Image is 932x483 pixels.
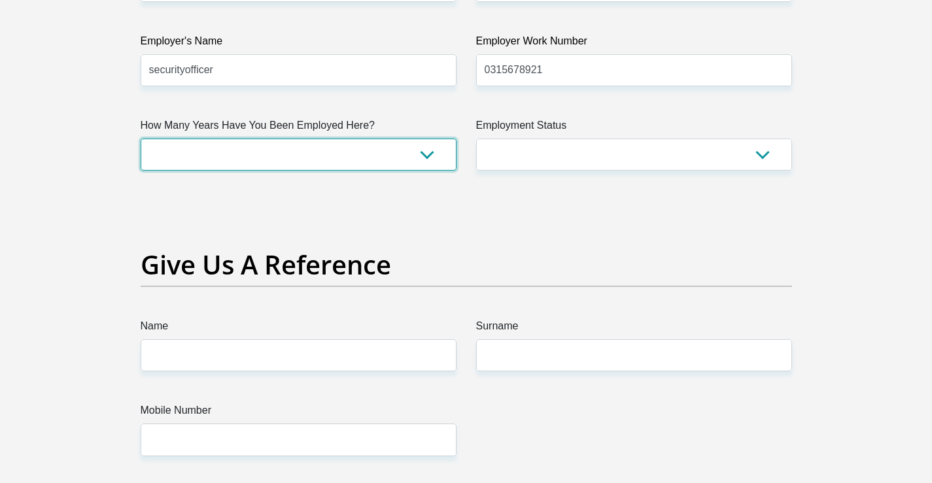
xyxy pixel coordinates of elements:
[141,249,792,280] h2: Give Us A Reference
[476,339,792,371] input: Surname
[141,33,457,54] label: Employer's Name
[141,318,457,339] label: Name
[141,54,457,86] input: Employer's Name
[141,403,457,424] label: Mobile Number
[476,118,792,139] label: Employment Status
[476,33,792,54] label: Employer Work Number
[141,424,457,456] input: Mobile Number
[141,118,457,139] label: How Many Years Have You Been Employed Here?
[476,318,792,339] label: Surname
[476,54,792,86] input: Employer Work Number
[141,339,457,371] input: Name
